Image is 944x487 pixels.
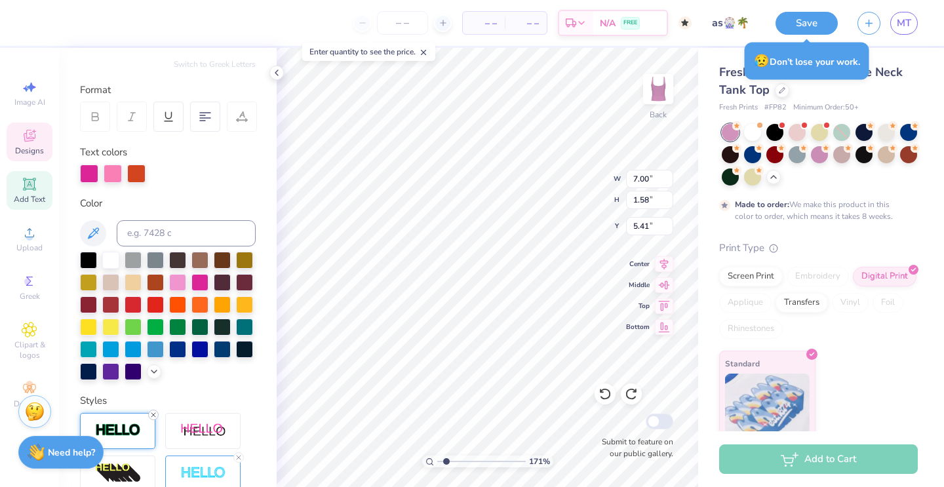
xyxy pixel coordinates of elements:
[890,12,918,35] a: MT
[719,102,758,113] span: Fresh Prints
[48,446,95,459] strong: Need help?
[180,423,226,439] img: Shadow
[529,456,550,467] span: 171 %
[623,18,637,28] span: FREE
[725,357,760,370] span: Standard
[14,194,45,205] span: Add Text
[897,16,911,31] span: MT
[787,267,849,286] div: Embroidery
[14,97,45,107] span: Image AI
[626,302,650,311] span: Top
[626,281,650,290] span: Middle
[20,291,40,302] span: Greek
[80,83,257,98] div: Format
[735,199,896,222] div: We make this product in this color to order, which means it takes 8 weeks.
[776,293,828,313] div: Transfers
[15,146,44,156] span: Designs
[95,463,141,484] img: 3d Illusion
[80,393,256,408] div: Styles
[650,109,667,121] div: Back
[701,10,766,36] input: Untitled Design
[645,76,671,102] img: Back
[471,16,497,30] span: – –
[873,293,903,313] div: Foil
[14,399,45,409] span: Decorate
[377,11,428,35] input: – –
[80,196,256,211] div: Color
[745,43,869,80] div: Don’t lose your work.
[735,199,789,210] strong: Made to order:
[764,102,787,113] span: # FP82
[7,340,52,360] span: Clipart & logos
[174,59,256,69] button: Switch to Greek Letters
[853,267,916,286] div: Digital Print
[80,145,127,160] label: Text colors
[832,293,869,313] div: Vinyl
[793,102,859,113] span: Minimum Order: 50 +
[719,64,903,98] span: Fresh Prints Sydney Square Neck Tank Top
[719,319,783,339] div: Rhinestones
[719,267,783,286] div: Screen Print
[95,423,141,438] img: Stroke
[600,16,616,30] span: N/A
[513,16,539,30] span: – –
[626,260,650,269] span: Center
[302,43,435,61] div: Enter quantity to see the price.
[776,12,838,35] button: Save
[719,241,918,256] div: Print Type
[180,466,226,481] img: Negative Space
[725,374,810,439] img: Standard
[595,436,673,459] label: Submit to feature on our public gallery.
[754,52,770,69] span: 😥
[16,243,43,253] span: Upload
[626,322,650,332] span: Bottom
[117,220,256,246] input: e.g. 7428 c
[719,293,772,313] div: Applique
